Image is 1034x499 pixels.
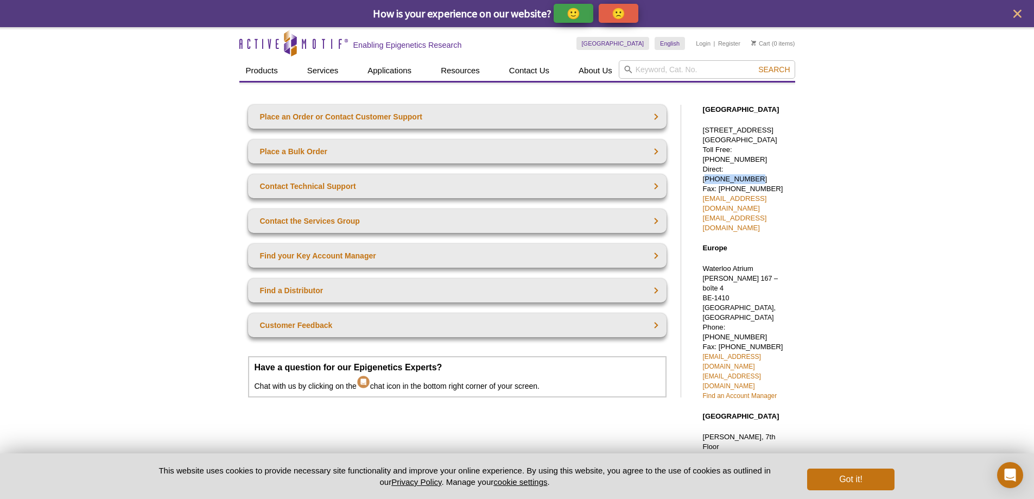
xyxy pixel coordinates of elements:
[751,40,756,46] img: Your Cart
[751,37,795,50] li: (0 items)
[373,7,551,20] span: How is your experience on our website?
[239,60,284,81] a: Products
[572,60,619,81] a: About Us
[619,60,795,79] input: Keyword, Cat. No.
[703,264,790,401] p: Waterloo Atrium Phone: [PHONE_NUMBER] Fax: [PHONE_NUMBER]
[248,174,667,198] a: Contact Technical Support
[248,105,667,129] a: Place an Order or Contact Customer Support
[718,40,740,47] a: Register
[248,209,667,233] a: Contact the Services Group
[655,37,685,50] a: English
[703,244,727,252] strong: Europe
[755,65,793,74] button: Search
[434,60,486,81] a: Resources
[714,37,715,50] li: |
[567,7,580,20] p: 🙂
[353,40,462,50] h2: Enabling Epigenetics Research
[1011,7,1024,21] button: close
[703,194,767,212] a: [EMAIL_ADDRESS][DOMAIN_NAME]
[703,214,767,232] a: [EMAIL_ADDRESS][DOMAIN_NAME]
[248,244,667,268] a: Find your Key Account Manager
[248,279,667,302] a: Find a Distributor
[357,372,370,389] img: Intercom Chat
[703,275,778,321] span: [PERSON_NAME] 167 – boîte 4 BE-1410 [GEOGRAPHIC_DATA], [GEOGRAPHIC_DATA]
[703,125,790,233] p: [STREET_ADDRESS] [GEOGRAPHIC_DATA] Toll Free: [PHONE_NUMBER] Direct: [PHONE_NUMBER] Fax: [PHONE_N...
[703,372,761,390] a: [EMAIL_ADDRESS][DOMAIN_NAME]
[248,313,667,337] a: Customer Feedback
[361,60,418,81] a: Applications
[503,60,556,81] a: Contact Us
[703,412,779,420] strong: [GEOGRAPHIC_DATA]
[493,477,547,487] button: cookie settings
[248,140,667,163] a: Place a Bulk Order
[696,40,711,47] a: Login
[576,37,650,50] a: [GEOGRAPHIC_DATA]
[255,363,442,372] strong: Have a question for our Epigenetics Experts?
[391,477,441,487] a: Privacy Policy
[703,105,779,113] strong: [GEOGRAPHIC_DATA]
[255,363,660,391] p: Chat with us by clicking on the chat icon in the bottom right corner of your screen.
[301,60,345,81] a: Services
[807,469,894,490] button: Got it!
[997,462,1023,488] div: Open Intercom Messenger
[612,7,625,20] p: 🙁
[703,392,777,400] a: Find an Account Manager
[703,353,761,370] a: [EMAIL_ADDRESS][DOMAIN_NAME]
[751,40,770,47] a: Cart
[758,65,790,74] span: Search
[140,465,790,488] p: This website uses cookies to provide necessary site functionality and improve your online experie...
